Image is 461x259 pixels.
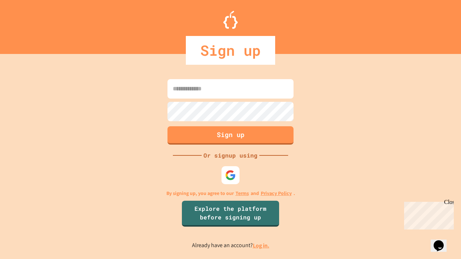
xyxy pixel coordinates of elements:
[3,3,50,46] div: Chat with us now!Close
[225,170,236,181] img: google-icon.svg
[186,36,275,65] div: Sign up
[261,190,292,197] a: Privacy Policy
[236,190,249,197] a: Terms
[167,126,294,145] button: Sign up
[401,199,454,230] iframe: chat widget
[223,11,238,29] img: Logo.svg
[166,190,295,197] p: By signing up, you agree to our and .
[182,201,279,227] a: Explore the platform before signing up
[431,230,454,252] iframe: chat widget
[192,241,269,250] p: Already have an account?
[253,242,269,249] a: Log in.
[202,151,259,160] div: Or signup using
